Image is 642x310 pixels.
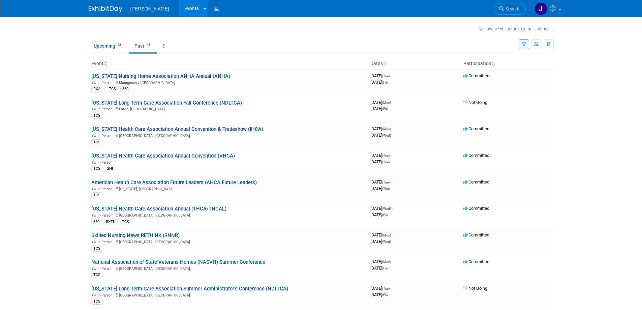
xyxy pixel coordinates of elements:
span: - [391,286,392,291]
span: Committed [463,73,489,78]
img: In-Person Event [92,107,96,110]
a: [US_STATE] Health Care Association Annual Convention (VHCA) [91,153,235,159]
span: [DATE] [370,286,392,291]
a: Skilled Nursing News RETHINK (SNNR) [91,232,180,238]
img: In-Person Event [92,213,96,217]
span: [DATE] [370,153,392,158]
div: TCS [91,113,102,119]
span: Committed [463,153,489,158]
span: Committed [463,179,489,185]
a: [US_STATE] Nursing Home Association ANHA Annual (ANHA) [91,73,230,79]
span: - [392,126,393,131]
a: [US_STATE] Health Care Association Annual Convention & Tradeshow (IHCA) [91,126,263,132]
div: [US_STATE], [GEOGRAPHIC_DATA] [91,186,365,191]
span: (Tue) [382,160,390,164]
span: In-Person [97,240,115,244]
a: American Health Care Association Future Leaders (AHCA Future Leaders) [91,179,257,186]
span: In-Person [97,293,115,298]
span: Committed [463,259,489,264]
span: - [391,153,392,158]
th: Participation [461,58,554,69]
div: Fargo, [GEOGRAPHIC_DATA] [91,106,365,111]
span: [DATE] [370,80,388,85]
div: TCS [91,299,102,305]
span: [DATE] [370,239,391,244]
span: (Tue) [382,287,390,290]
div: [GEOGRAPHIC_DATA], [GEOGRAPHIC_DATA] [91,292,365,298]
span: [DATE] [370,259,393,264]
span: [DATE] [370,106,388,111]
a: Past42 [129,39,157,52]
img: In-Person Event [92,134,96,137]
span: [DATE] [370,232,393,237]
a: [US_STATE] Long Term Care Association Fall Conference (NDLTCA) [91,100,242,106]
span: In-Person [97,266,115,271]
div: [GEOGRAPHIC_DATA], [GEOGRAPHIC_DATA] [91,265,365,271]
span: - [391,179,392,185]
a: Sort by Participation Type [491,61,495,66]
a: [US_STATE] Long Term Care Association Summer Administrator's Conference (NDLTCA) [91,286,288,292]
a: How to sync to an external calendar... [479,26,554,31]
span: Committed [463,206,489,211]
span: (Wed) [382,134,391,137]
a: Upcoming28 [89,39,128,52]
span: 42 [145,43,152,48]
div: RXTN [104,219,118,225]
span: (Thu) [382,187,390,191]
img: In-Person Event [92,240,96,243]
span: [DATE] [370,159,390,164]
span: (Mon) [382,127,391,131]
div: [GEOGRAPHIC_DATA], [GEOGRAPHIC_DATA] [91,212,365,218]
span: 28 [116,43,123,48]
span: (Mon) [382,260,391,264]
span: - [392,259,393,264]
div: TCS [91,139,102,145]
div: Montgomery, [GEOGRAPHIC_DATA] [91,80,365,85]
div: SNF [105,166,116,172]
span: Search [504,6,519,11]
div: TCS [91,192,102,198]
a: Search [495,3,526,15]
span: [DATE] [370,100,393,105]
span: [DATE] [370,265,388,271]
th: Dates [368,58,461,69]
a: National Association of State Veterans Homes (NASVH) Summer Conference [91,259,265,265]
div: TCS [120,219,131,225]
img: In-Person Event [92,187,96,190]
span: (Tue) [382,74,390,78]
div: TCS [91,246,102,252]
span: (Fri) [382,293,388,297]
img: In-Person Event [92,293,96,297]
div: TCS [91,272,102,278]
span: [DATE] [370,179,392,185]
span: In-Person [97,213,115,218]
span: - [391,73,392,78]
div: [GEOGRAPHIC_DATA], [GEOGRAPHIC_DATA] [91,239,365,244]
span: - [392,232,393,237]
div: 360 [91,219,101,225]
img: In-Person Event [92,160,96,164]
span: [DATE] [370,126,393,131]
div: TCS [107,86,118,92]
span: Not Going [463,286,487,291]
img: Josh Stuedeman [534,2,547,15]
span: (Tue) [382,154,390,158]
th: Event [89,58,368,69]
a: [US_STATE] Health Care Association Annual (THCA/TNCAL) [91,206,226,212]
span: In-Person [97,160,115,165]
a: Sort by Start Date [383,61,386,66]
span: (Wed) [382,207,391,210]
span: [DATE] [370,73,392,78]
div: 360 [120,86,130,92]
span: (Fri) [382,213,388,217]
span: - [392,100,393,105]
span: (Mon) [382,233,391,237]
span: [DATE] [370,133,391,138]
span: Committed [463,126,489,131]
span: - [392,206,393,211]
span: In-Person [97,107,115,111]
span: In-Person [97,134,115,138]
span: In-Person [97,81,115,85]
div: TCS [91,166,102,172]
a: Sort by Event Name [103,61,107,66]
